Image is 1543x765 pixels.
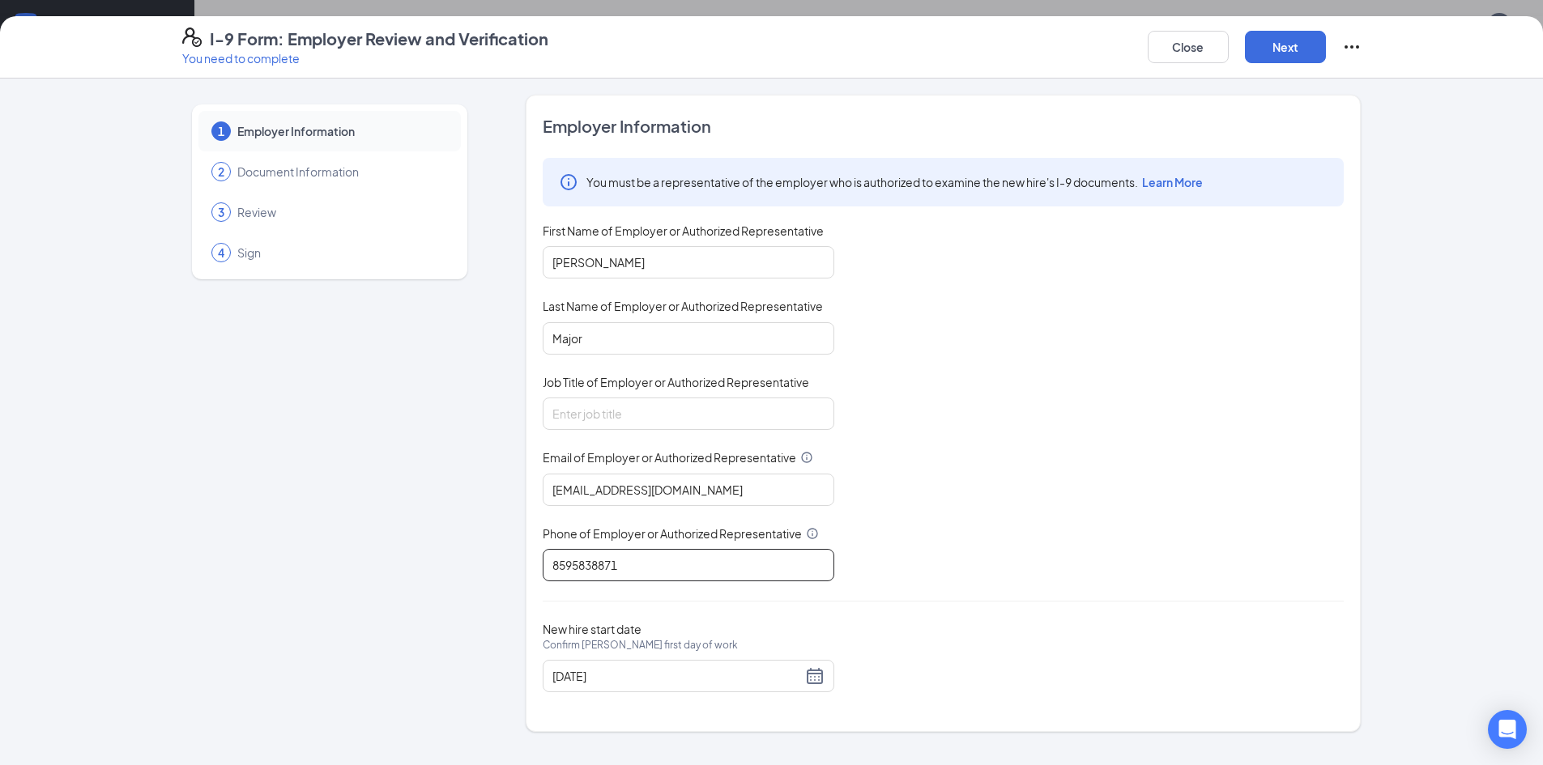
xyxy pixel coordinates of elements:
span: 2 [218,164,224,180]
input: Enter your email address [543,474,834,506]
h4: I-9 Form: Employer Review and Verification [210,28,548,50]
svg: Ellipses [1342,37,1362,57]
span: Document Information [237,164,445,180]
span: Review [237,204,445,220]
p: You need to complete [182,50,548,66]
div: Open Intercom Messenger [1488,710,1527,749]
button: Next [1245,31,1326,63]
span: You must be a representative of the employer who is authorized to examine the new hire's I-9 docu... [586,174,1203,190]
span: 1 [218,123,224,139]
button: Close [1148,31,1229,63]
span: Email of Employer or Authorized Representative [543,449,796,465]
span: Job Title of Employer or Authorized Representative [543,374,809,390]
span: 4 [218,244,224,261]
span: 3 [218,204,224,220]
span: Employer Information [237,123,445,139]
svg: Info [806,527,819,540]
svg: FormI9EVerifyIcon [182,28,202,47]
input: 09/15/2025 [552,667,802,685]
input: 10 digits only, e.g. "1231231234" [543,549,834,581]
span: Phone of Employer or Authorized Representative [543,525,802,542]
input: Enter your last name [543,322,834,355]
a: Learn More [1138,175,1203,189]
input: Enter your first name [543,246,834,278]
span: Confirm [PERSON_NAME] first day of work [543,637,738,653]
input: Enter job title [543,397,834,430]
span: Sign [237,244,445,261]
svg: Info [800,451,813,464]
span: Employer Information [543,115,1344,138]
svg: Info [559,172,578,192]
span: Last Name of Employer or Authorized Representative [543,298,823,314]
span: First Name of Employer or Authorized Representative [543,223,824,239]
span: New hire start date [543,621,738,669]
span: Learn More [1142,175,1203,189]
